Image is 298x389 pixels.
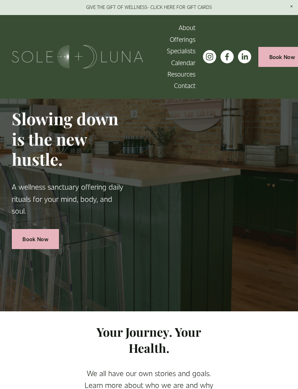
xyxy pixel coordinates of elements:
a: facebook-unauth [220,50,234,63]
strong: Your Journey. Your Health. [96,324,204,356]
a: Book Now [12,229,59,249]
p: A wellness sanctuary offering daily rituals for your mind, body, and soul. [12,181,124,217]
a: LinkedIn [238,50,251,63]
span: Resources [168,69,195,79]
a: Calendar [171,57,195,68]
a: folder dropdown [168,68,195,80]
img: Sole + Luna [12,45,143,68]
a: instagram-unauth [203,50,216,63]
a: About [179,22,195,34]
h1: Slowing down is the new hustle. [12,108,124,169]
a: Contact [174,80,195,92]
span: Offerings [170,34,195,45]
a: Specialists [167,45,195,57]
a: folder dropdown [170,34,195,45]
